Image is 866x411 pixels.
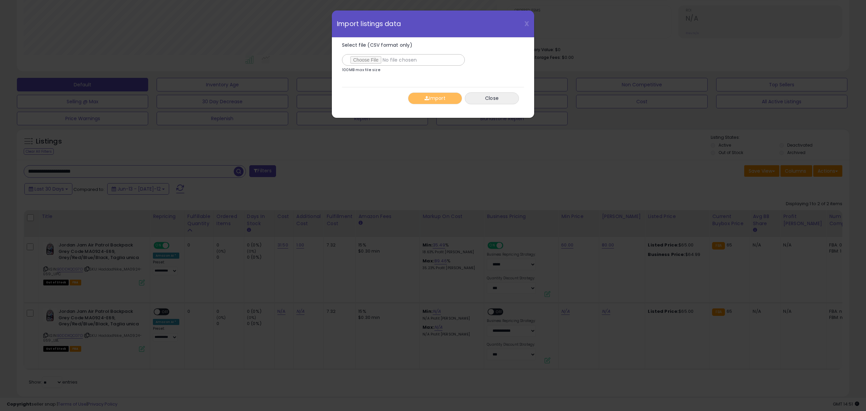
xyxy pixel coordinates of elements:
[342,42,412,48] span: Select file (CSV format only)
[342,68,380,72] p: 100MB max file size
[337,21,401,27] span: Import listings data
[408,92,462,104] button: Import
[524,19,529,28] span: X
[465,92,519,104] button: Close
